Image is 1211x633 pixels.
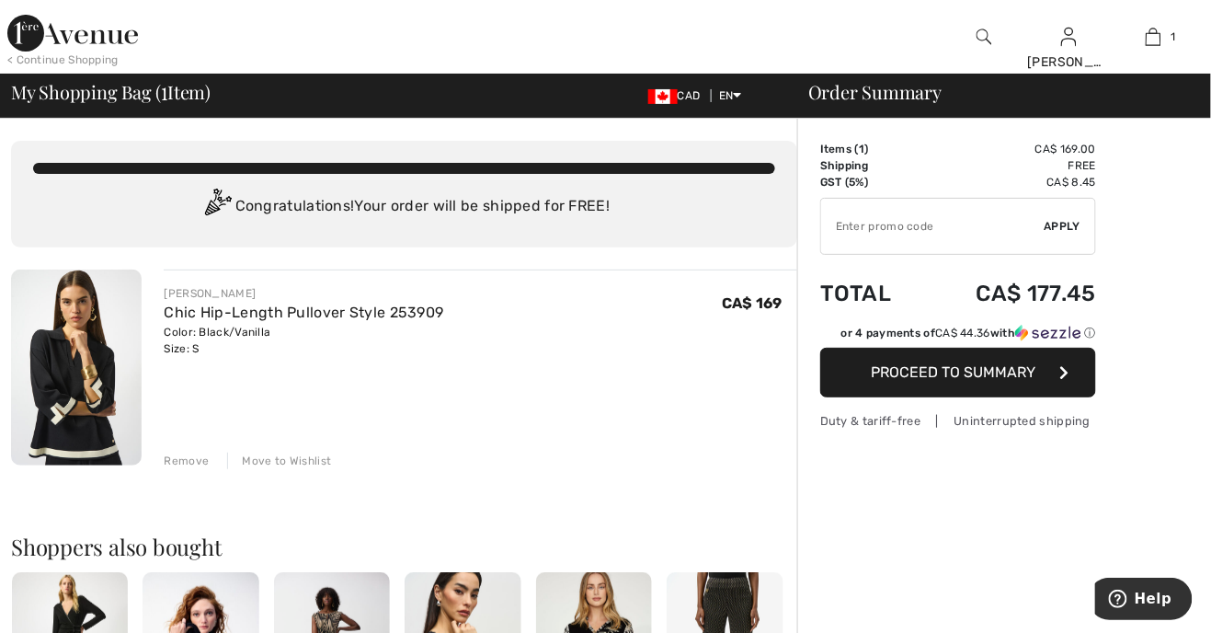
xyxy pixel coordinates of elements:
img: search the website [977,26,992,48]
img: Sezzle [1015,325,1081,341]
td: Total [820,262,923,325]
img: Congratulation2.svg [199,189,235,225]
div: Duty & tariff-free | Uninterrupted shipping [820,412,1096,430]
img: Chic Hip-Length Pullover Style 253909 [11,270,142,466]
td: Free [923,157,1096,174]
span: 1 [161,78,167,102]
div: Color: Black/Vanilla Size: S [164,324,443,357]
h2: Shoppers also bought [11,535,797,558]
iframe: Opens a widget where you can find more information [1095,578,1193,624]
a: Sign In [1061,28,1077,45]
div: or 4 payments ofCA$ 44.36withSezzle Click to learn more about Sezzle [820,325,1096,348]
span: My Shopping Bag ( Item) [11,83,211,101]
span: CA$ 44.36 [935,327,990,340]
div: Move to Wishlist [227,453,332,469]
a: 1 [1113,26,1195,48]
span: 1 [859,143,864,155]
div: [PERSON_NAME] [1028,52,1111,72]
a: Chic Hip-Length Pullover Style 253909 [164,304,443,321]
span: Apply [1045,218,1081,235]
button: Proceed to Summary [820,348,1096,397]
div: Congratulations! Your order will be shipped for FREE! [33,189,775,225]
img: My Info [1061,26,1077,48]
span: 1 [1171,29,1175,45]
td: Items ( ) [820,141,923,157]
div: < Continue Shopping [7,52,119,68]
span: Proceed to Summary [872,363,1036,381]
div: or 4 payments of with [841,325,1096,341]
img: My Bag [1146,26,1161,48]
td: CA$ 177.45 [923,262,1096,325]
span: CA$ 169 [722,294,783,312]
img: Canadian Dollar [648,89,678,104]
div: Remove [164,453,209,469]
img: 1ère Avenue [7,15,138,52]
td: Shipping [820,157,923,174]
span: CAD [648,89,708,102]
div: [PERSON_NAME] [164,285,443,302]
td: CA$ 169.00 [923,141,1096,157]
input: Promo code [821,199,1045,254]
td: GST (5%) [820,174,923,190]
span: EN [719,89,742,102]
td: CA$ 8.45 [923,174,1096,190]
div: Order Summary [786,83,1200,101]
